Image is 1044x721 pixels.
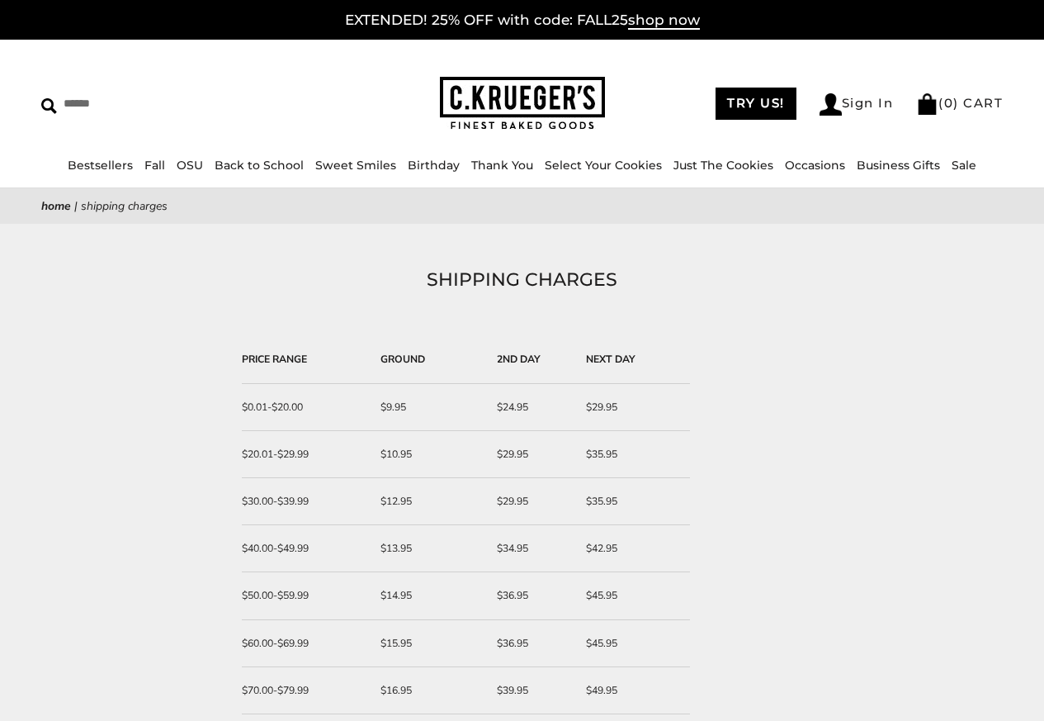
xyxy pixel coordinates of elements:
td: $49.95 [578,667,690,714]
td: $50.00-$59.99 [242,572,372,619]
span: shop now [628,12,700,30]
a: Sale [952,158,976,173]
td: $9.95 [372,384,489,431]
a: Occasions [785,158,845,173]
img: Account [820,93,842,116]
td: $0.01-$20.00 [242,384,372,431]
td: $35.95 [578,431,690,478]
td: $45.95 [578,620,690,667]
td: $40.00-$49.99 [242,525,372,572]
a: Home [41,198,71,214]
td: $35.95 [578,478,690,525]
td: $42.95 [578,525,690,572]
td: $34.95 [489,525,577,572]
span: SHIPPING CHARGES [81,198,168,214]
td: $39.95 [489,667,577,714]
td: $14.95 [372,572,489,619]
td: $36.95 [489,620,577,667]
span: | [74,198,78,214]
strong: NEXT DAY [586,353,635,366]
td: $15.95 [372,620,489,667]
a: Fall [144,158,165,173]
strong: PRICE RANGE [242,353,307,366]
strong: 2ND DAY [497,353,541,366]
a: Back to School [215,158,304,173]
td: $10.95 [372,431,489,478]
td: $36.95 [489,572,577,619]
h1: SHIPPING CHARGES [66,265,978,295]
div: $30.00-$39.99 [242,493,364,510]
strong: GROUND [380,353,425,366]
a: Bestsellers [68,158,133,173]
td: $13.95 [372,525,489,572]
a: Birthday [408,158,460,173]
span: $20.01-$29.99 [242,448,309,461]
input: Search [41,91,262,116]
img: Search [41,98,57,114]
td: $29.95 [489,431,577,478]
td: $45.95 [578,572,690,619]
a: (0) CART [916,95,1003,111]
nav: breadcrumbs [41,197,1003,216]
a: Sweet Smiles [315,158,396,173]
img: Bag [916,93,938,115]
a: Sign In [820,93,894,116]
img: C.KRUEGER'S [440,77,605,130]
a: TRY US! [716,88,796,120]
a: Thank You [471,158,533,173]
td: $60.00-$69.99 [242,620,372,667]
td: $24.95 [489,384,577,431]
td: $12.95 [372,478,489,525]
td: $70.00-$79.99 [242,667,372,714]
td: $29.95 [578,384,690,431]
a: Business Gifts [857,158,940,173]
span: 0 [944,95,954,111]
a: Just The Cookies [673,158,773,173]
a: Select Your Cookies [545,158,662,173]
td: $16.95 [372,667,489,714]
a: EXTENDED! 25% OFF with code: FALL25shop now [345,12,700,30]
a: OSU [177,158,203,173]
td: $29.95 [489,478,577,525]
